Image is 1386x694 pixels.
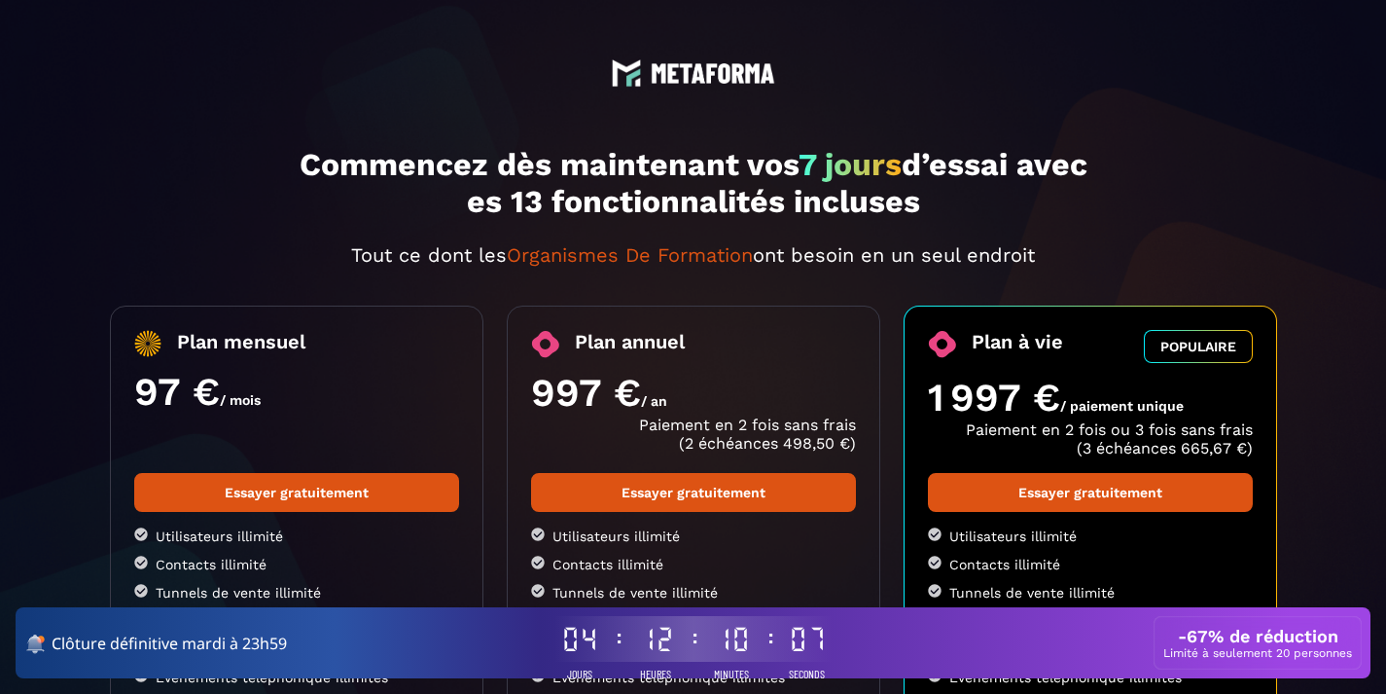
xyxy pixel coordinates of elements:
a: Essayer gratuitement [134,473,459,512]
span: 97 € [134,369,220,415]
span: / an [641,393,667,409]
span: Heures [640,667,671,680]
button: POPULAIRE [1144,330,1253,363]
a: Essayer gratuitement [928,473,1253,512]
span: Plan annuel [575,330,685,358]
span: Jours [567,667,592,680]
img: logo [612,58,641,88]
div: 10 [713,624,750,654]
span: / mois [220,392,261,408]
img: checked [531,556,545,569]
h3: -67% de réduction [1178,626,1338,646]
span: Clôture définitive mardi à 23h59 [52,632,287,655]
li: Utilisateurs illimité [928,528,1253,544]
span: 1 997 € [928,375,1060,420]
li: Utilisateurs illimité [134,528,459,544]
img: checked [134,584,148,598]
h1: Commencez dès maintenant vos d’essai avec [110,146,1277,220]
li: Contacts illimité [928,556,1253,572]
span: Organismes De Formation [507,243,753,267]
p: Limité à seulement 20 personnes [1163,646,1352,660]
span: 997 € [531,370,641,416]
img: checked [134,528,148,541]
span: Minutes [714,667,749,680]
span: Seconds [789,667,825,680]
li: Utilisateurs illimité [531,528,856,544]
img: checked [531,584,545,598]
div: 12 [637,624,674,654]
li: Tunnels de vente illimité [134,584,459,601]
img: checked [928,528,942,541]
p: Paiement en 2 fois sans frais (2 échéances 498,50 €) [531,416,856,453]
li: Contacts illimité [134,556,459,572]
img: checked [928,584,942,598]
li: Tunnels de vente illimité [928,584,1253,601]
li: Tunnels de vente illimité [531,584,856,601]
img: checked [928,556,942,569]
img: logo [651,63,775,84]
img: checked [531,528,545,541]
div: 04 [561,624,598,654]
span: 7 jours [799,146,902,183]
div: 07 [789,624,826,654]
span: POPULAIRE [1160,339,1236,354]
span: Plan à vie [972,330,1063,363]
p: es 13 fonctionnalités incluses [110,183,1277,220]
img: checked [134,556,148,569]
span: Plan mensuel [177,330,305,357]
li: Contacts illimité [531,556,856,572]
span: / paiement unique [1060,398,1184,414]
p: Paiement en 2 fois ou 3 fois sans frais (3 échéances 665,67 €) [928,420,1253,457]
p: Tout ce dont les ont besoin en un seul endroit [110,243,1277,267]
a: Essayer gratuitement [531,473,856,512]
